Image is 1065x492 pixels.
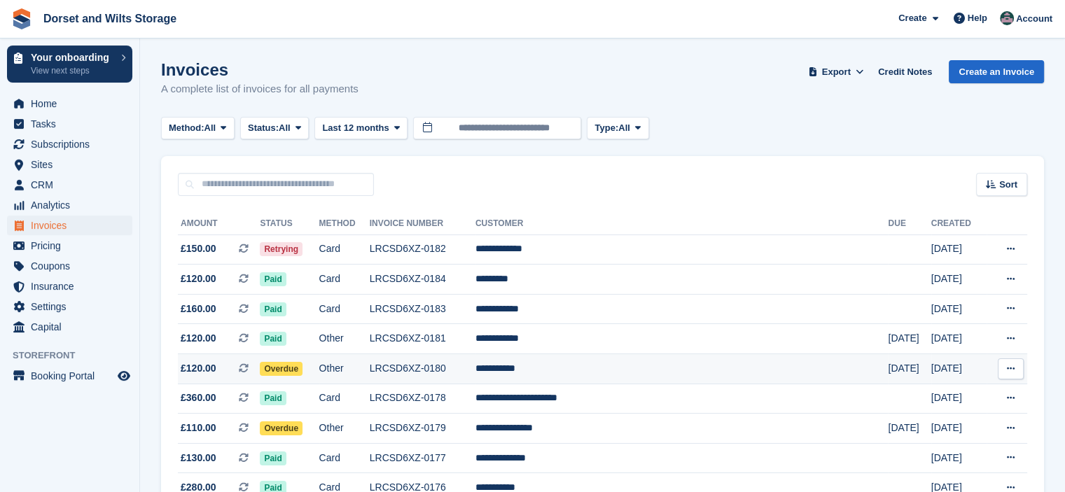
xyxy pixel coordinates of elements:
a: menu [7,276,132,296]
button: Last 12 months [314,117,408,140]
td: LRCSD6XZ-0177 [370,443,475,473]
h1: Invoices [161,60,359,79]
td: Card [319,234,370,265]
td: Card [319,294,370,324]
td: [DATE] [888,324,931,354]
th: Customer [475,213,889,235]
a: menu [7,114,132,134]
span: Invoices [31,216,115,235]
span: Analytics [31,195,115,215]
td: LRCSD6XZ-0179 [370,414,475,444]
th: Method [319,213,370,235]
span: Coupons [31,256,115,276]
td: [DATE] [888,414,931,444]
a: Your onboarding View next steps [7,45,132,83]
td: LRCSD6XZ-0178 [370,384,475,414]
span: £130.00 [181,451,216,465]
button: Export [805,60,867,83]
span: Status: [248,121,279,135]
a: menu [7,366,132,386]
span: CRM [31,175,115,195]
span: Insurance [31,276,115,296]
td: Other [319,414,370,444]
span: Pricing [31,236,115,255]
span: Last 12 months [322,121,389,135]
a: menu [7,236,132,255]
span: Storefront [13,349,139,363]
span: £120.00 [181,331,216,346]
span: Export [822,65,851,79]
td: LRCSD6XZ-0184 [370,265,475,295]
td: Card [319,265,370,295]
td: [DATE] [931,294,987,324]
th: Created [931,213,987,235]
a: menu [7,134,132,154]
span: £160.00 [181,302,216,316]
span: Overdue [260,362,302,376]
a: menu [7,297,132,316]
td: [DATE] [931,265,987,295]
span: Overdue [260,421,302,435]
a: menu [7,94,132,113]
span: Paid [260,451,286,465]
p: View next steps [31,64,114,77]
td: LRCSD6XZ-0180 [370,354,475,384]
td: LRCSD6XZ-0182 [370,234,475,265]
td: [DATE] [888,354,931,384]
span: Home [31,94,115,113]
img: Steph Chick [1000,11,1014,25]
a: Preview store [116,367,132,384]
span: Account [1016,12,1052,26]
button: Type: All [587,117,648,140]
th: Due [888,213,931,235]
span: All [279,121,291,135]
span: Capital [31,317,115,337]
a: Credit Notes [872,60,938,83]
button: Status: All [240,117,309,140]
span: Paid [260,332,286,346]
a: menu [7,175,132,195]
td: LRCSD6XZ-0181 [370,324,475,354]
td: [DATE] [931,443,987,473]
span: Paid [260,302,286,316]
td: [DATE] [931,414,987,444]
span: Sites [31,155,115,174]
span: Create [898,11,926,25]
th: Amount [178,213,260,235]
span: Retrying [260,242,302,256]
td: [DATE] [931,354,987,384]
span: All [204,121,216,135]
a: menu [7,195,132,215]
span: Settings [31,297,115,316]
span: Paid [260,391,286,405]
p: A complete list of invoices for all payments [161,81,359,97]
span: Help [968,11,987,25]
td: [DATE] [931,234,987,265]
td: Card [319,384,370,414]
td: LRCSD6XZ-0183 [370,294,475,324]
td: [DATE] [931,384,987,414]
td: Other [319,324,370,354]
a: Dorset and Wilts Storage [38,7,182,30]
span: £110.00 [181,421,216,435]
span: Sort [999,178,1017,192]
span: £120.00 [181,361,216,376]
span: Subscriptions [31,134,115,154]
span: £150.00 [181,241,216,256]
span: All [618,121,630,135]
span: Tasks [31,114,115,134]
a: menu [7,216,132,235]
a: menu [7,317,132,337]
img: stora-icon-8386f47178a22dfd0bd8f6a31ec36ba5ce8667c1dd55bd0f319d3a0aa187defe.svg [11,8,32,29]
span: £360.00 [181,391,216,405]
span: Type: [594,121,618,135]
button: Method: All [161,117,235,140]
a: menu [7,155,132,174]
span: Booking Portal [31,366,115,386]
span: £120.00 [181,272,216,286]
span: Paid [260,272,286,286]
td: Card [319,443,370,473]
span: Method: [169,121,204,135]
th: Status [260,213,319,235]
a: Create an Invoice [949,60,1044,83]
